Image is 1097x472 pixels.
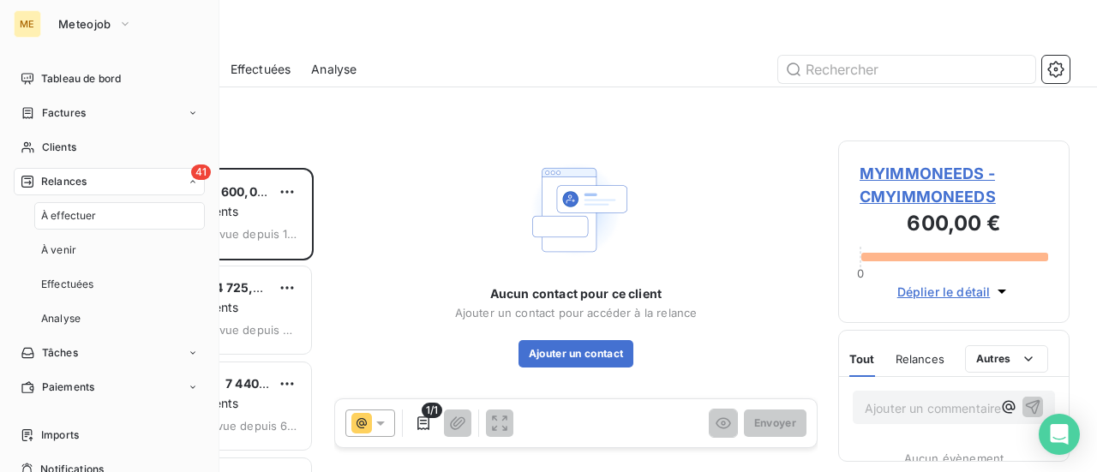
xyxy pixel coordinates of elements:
[231,61,291,78] span: Effectuées
[41,242,76,258] span: À venir
[41,311,81,326] span: Analyse
[860,162,1048,208] span: MYIMMONEEDS - CMYIMMONEEDS
[519,340,634,367] button: Ajouter un contact
[311,61,357,78] span: Analyse
[225,376,291,391] span: 7 440,00 €
[897,283,991,301] span: Déplier le détail
[201,227,297,241] span: prévue depuis 136 jours
[849,352,875,366] span: Tout
[14,10,41,38] div: ME
[41,208,97,224] span: À effectuer
[860,208,1048,242] h3: 600,00 €
[422,403,442,418] span: 1/1
[896,352,944,366] span: Relances
[41,174,87,189] span: Relances
[42,105,86,121] span: Factures
[892,282,1016,302] button: Déplier le détail
[201,323,297,337] span: prévue depuis 92 jours
[42,379,94,395] span: Paiements
[521,155,631,265] img: Empty state
[778,56,1035,83] input: Rechercher
[904,451,1004,465] span: Aucun évènement
[191,164,211,180] span: 41
[41,71,121,87] span: Tableau de bord
[41,427,79,443] span: Imports
[42,140,76,155] span: Clients
[41,277,94,292] span: Effectuées
[198,419,297,433] span: prévue depuis 6 jours
[215,280,280,295] span: 4 725,00 €
[42,345,78,361] span: Tâches
[965,345,1048,373] button: Autres
[1039,414,1080,455] div: Open Intercom Messenger
[857,266,864,280] span: 0
[490,285,662,302] span: Aucun contact pour ce client
[455,306,698,320] span: Ajouter un contact pour accéder à la relance
[58,17,111,31] span: Meteojob
[744,409,806,437] button: Envoyer
[221,184,276,199] span: 600,00 €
